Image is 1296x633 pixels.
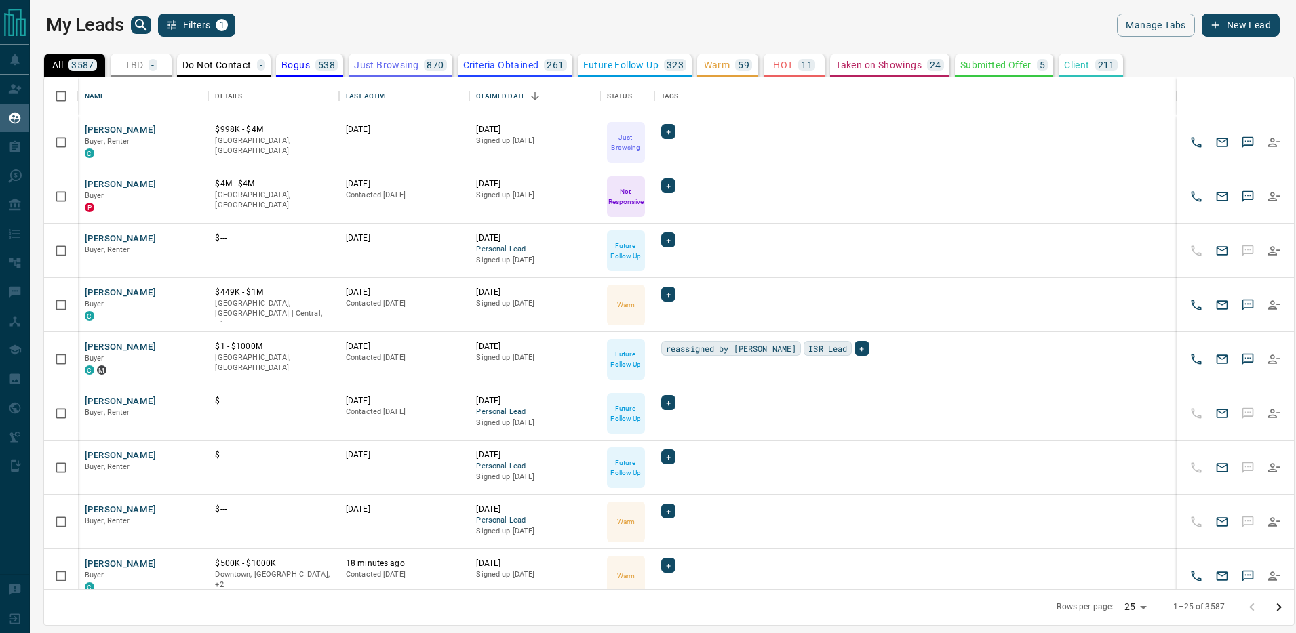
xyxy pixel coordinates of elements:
span: + [666,179,671,192]
p: [DATE] [346,178,463,190]
div: + [661,124,675,139]
p: Submitted Offer [960,60,1032,70]
p: TBD [125,60,143,70]
button: [PERSON_NAME] [85,232,156,245]
p: [DATE] [476,504,593,515]
p: Contacted [DATE] [346,569,463,580]
p: [DATE] [476,232,593,244]
p: Warm [704,60,730,70]
p: $--- [215,232,332,244]
span: Personal Lead [476,407,593,418]
button: [PERSON_NAME] [85,124,156,137]
div: Details [208,77,338,115]
button: Call [1186,566,1206,586]
button: Call [1186,295,1206,315]
p: - [151,60,154,70]
button: SMS [1238,349,1258,369]
button: Manage Tabs [1117,14,1194,37]
p: 211 [1098,60,1115,70]
button: Call [1186,186,1206,207]
p: [DATE] [476,178,593,190]
div: condos.ca [85,311,94,321]
p: Signed up [DATE] [476,298,593,309]
span: Buyer [85,571,104,579]
span: + [666,450,671,464]
p: Warm [617,300,635,310]
svg: Sms [1241,136,1255,149]
svg: Email [1215,569,1229,583]
p: Signed up [DATE] [476,255,593,266]
button: Sort [526,87,545,106]
p: 261 [547,60,564,70]
div: condos.ca [85,148,94,158]
span: Buyer [85,191,104,200]
p: Warm [617,571,635,581]
button: Email [1212,403,1232,424]
button: Reallocate [1263,403,1284,424]
span: Personal Lead [476,461,593,472]
p: - [260,60,262,70]
span: + [666,125,671,138]
span: Personal Lead [476,515,593,527]
svg: Reallocate [1267,515,1280,529]
button: [PERSON_NAME] [85,558,156,571]
p: West End, Toronto [215,569,332,590]
svg: Reallocate [1267,461,1280,474]
button: Reallocate [1263,186,1284,207]
p: Warm [617,516,635,527]
div: + [661,395,675,410]
div: Last Active [339,77,469,115]
svg: Reallocate [1267,569,1280,583]
div: Status [600,77,654,115]
p: 870 [427,60,444,70]
p: [DATE] [476,395,593,407]
p: [GEOGRAPHIC_DATA], [GEOGRAPHIC_DATA] [215,352,332,373]
p: $--- [215,449,332,461]
div: mrloft.ca [97,365,106,375]
div: + [661,504,675,518]
p: 1–25 of 3587 [1173,601,1225,613]
button: Email [1212,566,1232,586]
svg: Email [1215,190,1229,203]
p: Contacted [DATE] [346,352,463,363]
h1: My Leads [46,14,124,36]
p: Signed up [DATE] [476,526,593,537]
svg: Call [1190,190,1203,203]
p: [DATE] [346,232,463,244]
p: [DATE] [476,287,593,298]
p: [GEOGRAPHIC_DATA], [GEOGRAPHIC_DATA] [215,190,332,211]
p: Rows per page: [1057,601,1114,613]
button: SMS [1238,132,1258,152]
button: SMS [1238,186,1258,207]
div: Name [78,77,208,115]
p: Signed up [DATE] [476,472,593,483]
p: Not Responsive [608,186,644,207]
span: Buyer [85,354,104,363]
button: Reallocate [1263,566,1284,586]
button: Email [1212,349,1232,369]
svg: Reallocate [1267,352,1280,366]
p: 11 [801,60,812,70]
p: [DATE] [346,449,463,461]
span: + [666,287,671,301]
button: SMS [1238,295,1258,315]
button: [PERSON_NAME] [85,449,156,462]
button: SMS [1238,566,1258,586]
svg: Reallocate [1267,298,1280,312]
button: Reallocate [1263,295,1284,315]
span: + [666,504,671,518]
svg: Email [1215,461,1229,474]
p: 323 [667,60,684,70]
p: 538 [318,60,335,70]
button: [PERSON_NAME] [85,341,156,354]
p: [DATE] [476,558,593,569]
p: [DATE] [346,504,463,515]
p: [DATE] [346,395,463,407]
span: Personal Lead [476,244,593,256]
button: Filters1 [158,14,236,37]
span: Buyer, Renter [85,408,130,417]
p: Client [1064,60,1089,70]
p: HOT [773,60,793,70]
div: Status [607,77,632,115]
button: Call [1186,132,1206,152]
